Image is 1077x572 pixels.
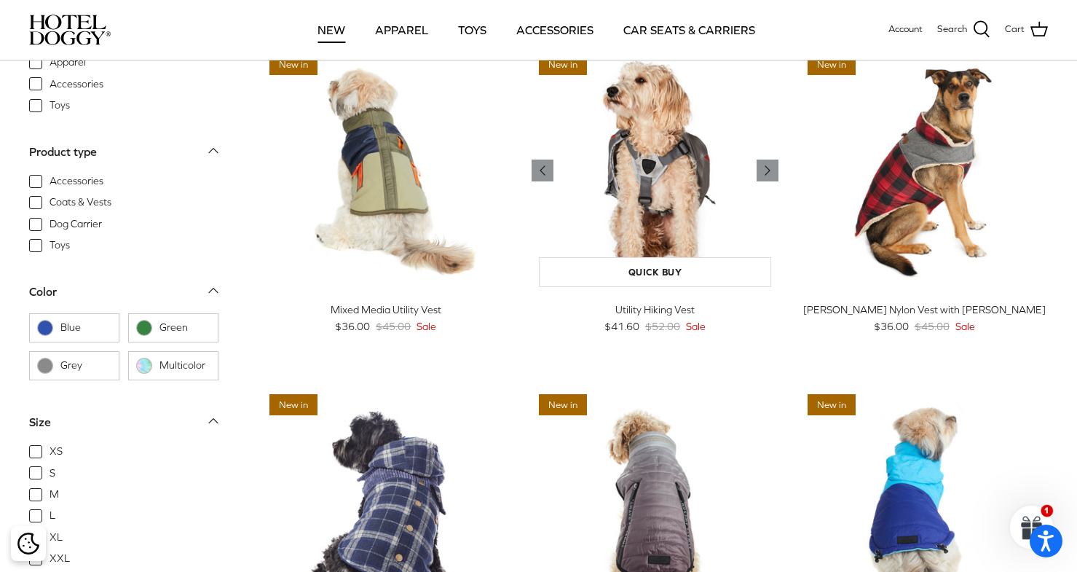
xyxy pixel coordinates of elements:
span: Sale [955,318,975,334]
a: Account [888,22,923,37]
span: Blue [60,321,111,335]
a: Cart [1005,20,1048,39]
div: Primary navigation [216,5,856,55]
button: Cookie policy [15,531,41,557]
div: Utility Hiking Vest [532,302,779,318]
span: New in [539,55,587,76]
span: $45.00 [915,318,950,334]
span: Sale [686,318,706,334]
span: Green [159,321,210,335]
a: Mixed Media Utility Vest $36.00 $45.00 Sale [262,302,510,334]
span: Cart [1005,22,1025,37]
a: Quick buy [539,257,772,287]
div: Color [29,283,57,302]
span: Multicolor [159,359,210,373]
span: $41.60 [604,318,639,334]
a: ACCESSORIES [503,5,607,55]
div: Cookie policy [11,526,46,561]
span: XL [50,530,63,545]
a: Mixed Media Utility Vest [262,47,510,295]
span: New in [269,55,317,76]
span: XXL [50,552,70,566]
span: Search [937,22,967,37]
span: Toys [50,98,70,113]
a: Product type [29,141,218,173]
span: Grey [60,359,111,373]
span: Coats & Vests [50,195,111,210]
img: hoteldoggycom [29,15,111,45]
span: Accessories [50,77,103,92]
div: Product type [29,143,97,162]
span: Accessories [50,174,103,189]
a: APPAREL [362,5,441,55]
span: Account [888,23,923,34]
a: Size [29,411,218,444]
a: Melton Nylon Vest with Sherpa Lining [800,47,1048,295]
span: Toys [50,238,70,253]
a: CAR SEATS & CARRIERS [610,5,768,55]
span: L [50,509,55,523]
span: $52.00 [645,318,680,334]
span: $45.00 [376,318,411,334]
span: M [50,487,59,502]
span: New in [539,394,587,415]
div: Mixed Media Utility Vest [262,302,510,318]
span: $36.00 [335,318,370,334]
a: Utility Hiking Vest [532,47,779,295]
span: Apparel [50,55,86,70]
a: Search [937,20,990,39]
span: New in [808,55,856,76]
span: S [50,466,55,481]
a: Color [29,281,218,313]
a: [PERSON_NAME] Nylon Vest with [PERSON_NAME] $36.00 $45.00 Sale [800,302,1048,334]
a: NEW [304,5,358,55]
span: $36.00 [874,318,909,334]
a: Previous [532,160,553,181]
img: Cookie policy [17,533,39,555]
span: New in [269,394,317,415]
span: Dog Carrier [50,217,102,232]
a: TOYS [445,5,500,55]
div: Size [29,413,51,432]
span: Sale [417,318,436,334]
a: Previous [757,160,778,181]
a: Utility Hiking Vest $41.60 $52.00 Sale [532,302,779,334]
span: XS [50,444,63,459]
div: [PERSON_NAME] Nylon Vest with [PERSON_NAME] [800,302,1048,318]
span: New in [808,394,856,415]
